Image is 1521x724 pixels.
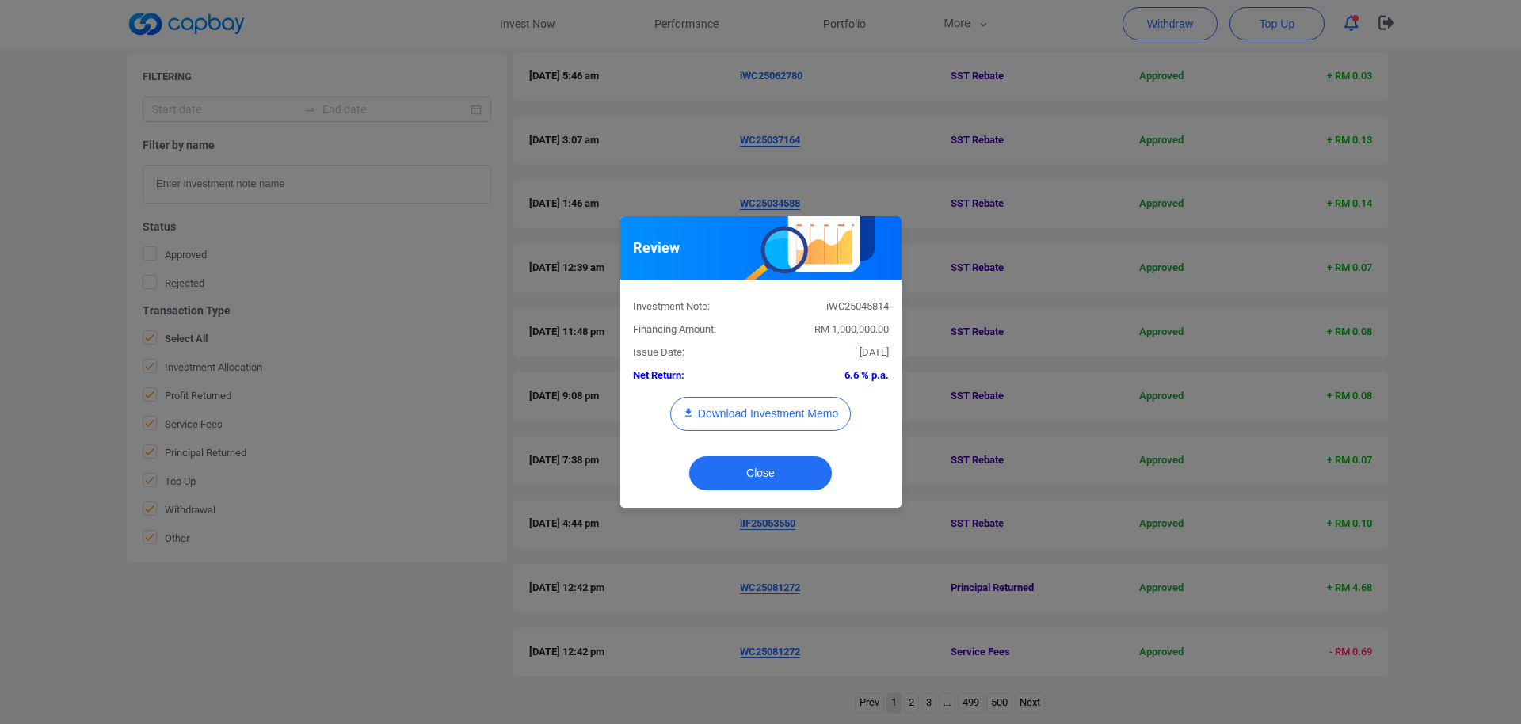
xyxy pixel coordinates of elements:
[621,345,761,361] div: Issue Date:
[689,456,832,490] button: Close
[760,345,901,361] div: [DATE]
[670,397,851,431] button: Download Investment Memo
[633,238,680,257] h5: Review
[760,368,901,384] div: 6.6 % p.a.
[760,299,901,315] div: iWC25045814
[621,368,761,384] div: Net Return:
[621,322,761,338] div: Financing Amount:
[814,323,889,335] span: RM 1,000,000.00
[621,299,761,315] div: Investment Note:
